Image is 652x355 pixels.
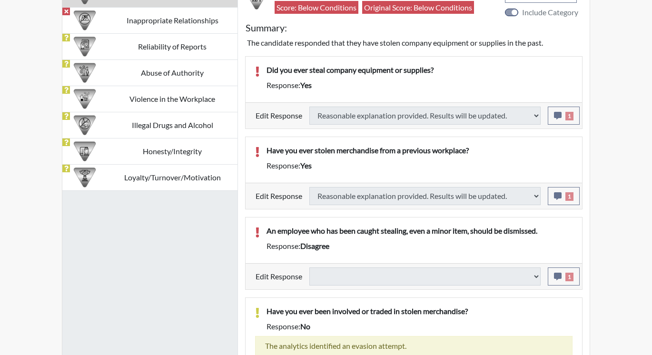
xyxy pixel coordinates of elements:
img: CATEGORY%20ICON-11.a5f294f4.png [74,140,96,162]
p: An employee who has been caught stealing, even a minor item, should be dismissed. [267,225,573,237]
div: Update the test taker's response, the change might impact the score [302,187,548,205]
span: 1 [565,192,573,201]
div: Response: [259,321,580,332]
span: 1 [565,273,573,281]
td: Honesty/Integrity [107,138,237,164]
img: CATEGORY%20ICON-17.40ef8247.png [74,167,96,188]
td: Illegal Drugs and Alcohol [107,112,237,138]
h5: Summary: [246,22,287,33]
p: Have you ever been involved or traded in stolen merchandise? [267,306,573,317]
p: The candidate responded that they have stolen company equipment or supplies in the past. [247,37,581,49]
span: yes [300,80,312,89]
label: Edit Response [256,267,302,286]
div: Update the test taker's response, the change might impact the score [302,107,548,125]
div: Update the test taker's response, the change might impact the score [302,267,548,286]
button: 1 [548,267,580,286]
img: CATEGORY%20ICON-12.0f6f1024.png [74,114,96,136]
td: Reliability of Reports [107,33,237,59]
p: Did you ever steal company equipment or supplies? [267,64,573,76]
span: no [300,322,310,331]
label: Include Category [522,7,578,18]
div: Response: [259,79,580,91]
div: Response: [259,160,580,171]
label: Edit Response [256,187,302,205]
td: Inappropriate Relationships [107,7,237,33]
img: CATEGORY%20ICON-14.139f8ef7.png [74,10,96,31]
label: Edit Response [256,107,302,125]
span: Original Score: Below Conditions [362,1,474,14]
td: Abuse of Authority [107,59,237,86]
div: Response: [259,240,580,252]
p: Have you ever stolen merchandise from a previous workplace? [267,145,573,156]
button: 1 [548,187,580,205]
td: Violence in the Workplace [107,86,237,112]
img: CATEGORY%20ICON-26.eccbb84f.png [74,88,96,110]
span: 1 [565,112,573,120]
span: Score: Below Conditions [275,1,358,14]
span: yes [300,161,312,170]
span: disagree [300,241,329,250]
img: CATEGORY%20ICON-01.94e51fac.png [74,62,96,84]
td: Loyalty/Turnover/Motivation [107,164,237,190]
button: 1 [548,107,580,125]
img: CATEGORY%20ICON-20.4a32fe39.png [74,36,96,58]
